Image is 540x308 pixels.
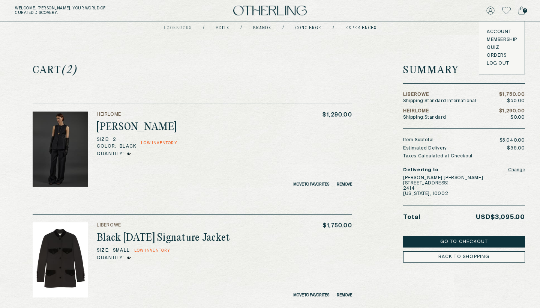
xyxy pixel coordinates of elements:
[499,92,525,97] p: $1,750.00
[97,144,117,149] span: Color :
[337,182,352,187] button: Remove
[164,26,192,30] a: lookbooks
[487,37,517,43] a: Membership
[487,29,517,35] a: Account
[487,45,517,51] a: Quiz
[97,232,230,244] h2: Black [DATE] Signature Jacket
[403,99,477,103] p: Shipping: Standard International
[333,25,334,31] div: /
[293,293,329,297] button: Move to Favorites
[323,222,352,229] p: $1,750.00
[97,255,124,261] h2: Quantity:
[33,65,352,76] h1: Cart
[487,60,509,66] button: LOG OUT
[240,25,242,31] div: /
[113,137,116,142] span: 2
[507,99,525,103] p: $55.00
[293,182,329,187] button: Move to Favorites
[510,115,525,120] p: $0.00
[113,248,130,253] span: small
[403,175,525,181] span: [PERSON_NAME] [PERSON_NAME]
[141,141,177,145] div: Low Inventory
[322,112,352,118] p: $1,290.00
[476,214,525,221] span: USD $3,095.00
[403,168,439,173] p: Delivering to
[233,6,307,16] img: logo
[507,145,525,151] span: $55.00
[403,109,446,113] h5: Heirlome
[403,137,434,143] span: Item Subtotal
[345,26,376,30] a: experiences
[403,145,447,151] span: Estimated Delivery
[253,26,271,30] a: Brands
[499,137,525,143] span: $3,040.00
[403,65,459,76] h2: Summary
[97,151,124,157] h2: Quantity:
[97,248,110,253] span: Size :
[403,236,525,248] button: Go to Checkout
[120,144,136,149] span: Black
[403,186,525,191] span: 2414
[216,26,229,30] a: Edits
[403,251,525,263] a: Back To Shopping
[97,137,110,142] span: Size :
[295,26,321,30] a: concierge
[487,53,517,59] a: Orders
[97,112,177,118] h3: Heirlome
[499,109,525,113] p: $1,290.00
[403,153,473,159] span: Taxes Calculated at Checkout
[518,5,525,16] a: 2
[403,191,525,196] span: [US_STATE] , 10002
[403,92,477,97] h5: LIBEROWE
[337,293,352,297] button: Remove
[403,214,421,221] p: Total
[97,222,230,228] h3: LIBEROWE
[15,6,168,15] h5: Welcome, [PERSON_NAME] . Your world of curated discovery.
[403,181,525,186] span: [STREET_ADDRESS]
[97,121,177,133] h2: [PERSON_NAME]
[61,65,77,76] i: (2)
[33,112,88,187] img: Delilah Trousers
[33,222,88,297] img: BLACK RAJA SIGNATURE JACKET
[282,25,284,31] div: /
[134,248,171,253] div: Low Inventory
[203,25,204,31] div: /
[403,115,446,120] p: Shipping: Standard
[523,8,527,13] span: 2
[508,165,525,175] button: Change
